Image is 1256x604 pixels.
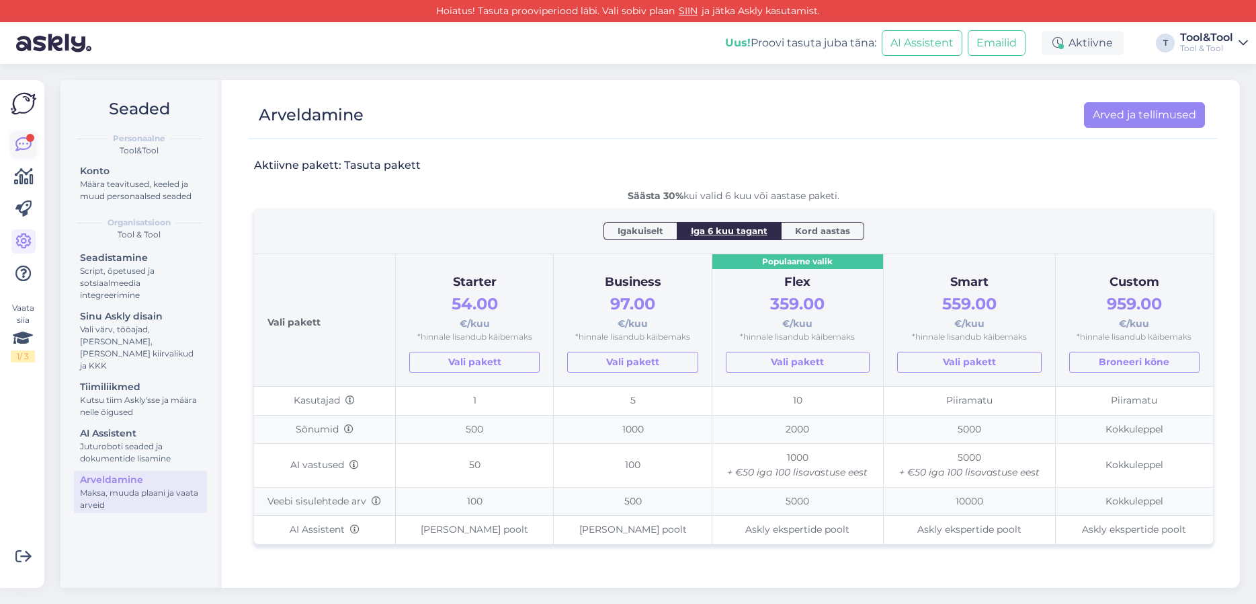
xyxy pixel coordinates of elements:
td: Veebi sisulehtede arv [254,487,395,516]
div: Seadistamine [80,251,201,265]
td: Kokkuleppel [1055,415,1213,444]
div: €/kuu [409,291,540,331]
div: €/kuu [897,291,1041,331]
div: Vaata siia [11,302,35,363]
span: 97.00 [610,294,655,313]
td: Kokkuleppel [1055,444,1213,487]
div: Smart [897,273,1041,292]
td: 100 [554,444,712,487]
td: 500 [395,415,553,444]
td: 5000 [712,487,883,516]
td: [PERSON_NAME] poolt [395,516,553,544]
div: Vali värv, tööajad, [PERSON_NAME], [PERSON_NAME] kiirvalikud ja KKK [80,324,201,372]
td: Piiramatu [1055,386,1213,415]
td: Kasutajad [254,386,395,415]
div: Populaarne valik [712,254,883,270]
div: *hinnale lisandub käibemaks [897,331,1041,344]
div: *hinnale lisandub käibemaks [567,331,698,344]
i: + €50 iga 100 lisavastuse eest [899,466,1040,478]
div: Vali pakett [267,268,382,373]
td: 10000 [884,487,1055,516]
td: [PERSON_NAME] poolt [554,516,712,544]
td: 50 [395,444,553,487]
b: Säästa 30% [628,190,683,202]
div: Sinu Askly disain [80,309,201,324]
div: Konto [80,164,201,178]
i: + €50 iga 100 lisavastuse eest [727,466,868,478]
h3: Aktiivne pakett: Tasuta pakett [254,158,421,173]
td: 1000 [554,415,712,444]
div: Tool&Tool [1180,32,1233,43]
td: 100 [395,487,553,516]
td: 5 [554,386,712,415]
td: Sõnumid [254,415,395,444]
td: AI vastused [254,444,395,487]
h2: Seaded [71,96,207,122]
div: Proovi tasuta juba täna: [725,35,876,51]
span: 959.00 [1107,294,1162,313]
button: AI Assistent [882,30,962,56]
td: Askly ekspertide poolt [1055,516,1213,544]
div: Starter [409,273,540,292]
div: Tool & Tool [71,229,207,241]
b: Organisatsioon [108,217,171,229]
b: Uus! [725,36,751,49]
div: Maksa, muuda plaani ja vaata arveid [80,487,201,511]
span: 359.00 [770,294,825,313]
td: 1 [395,386,553,415]
td: Askly ekspertide poolt [884,516,1055,544]
div: Aktiivne [1042,31,1124,55]
a: SeadistamineScript, õpetused ja sotsiaalmeedia integreerimine [74,249,207,303]
div: AI Assistent [80,426,201,441]
div: Business [567,273,698,292]
button: Emailid [968,30,1025,56]
a: Vali pakett [409,352,540,373]
b: Personaalne [113,133,165,145]
a: Vali pakett [897,352,1041,373]
div: Tool&Tool [71,145,207,157]
td: AI Assistent [254,516,395,544]
a: TiimiliikmedKutsu tiim Askly'sse ja määra neile õigused [74,378,207,420]
a: Vali pakett [567,352,698,373]
div: Tool & Tool [1180,43,1233,54]
button: Broneeri kõne [1069,352,1200,373]
div: €/kuu [1069,291,1200,331]
div: Script, õpetused ja sotsiaalmeedia integreerimine [80,265,201,301]
div: Määra teavitused, keeled ja muud personaalsed seaded [80,178,201,202]
td: 500 [554,487,712,516]
div: Kutsu tiim Askly'sse ja määra neile õigused [80,394,201,418]
td: Askly ekspertide poolt [712,516,883,544]
div: Arveldamine [80,473,201,487]
a: AI AssistentJuturoboti seaded ja dokumentide lisamine [74,424,207,467]
div: Tiimiliikmed [80,380,201,394]
span: Igakuiselt [618,224,663,237]
span: Iga 6 kuu tagant [691,224,767,237]
span: Kord aastas [795,224,850,237]
a: ArveldamineMaksa, muuda plaani ja vaata arveid [74,471,207,513]
td: 5000 [884,415,1055,444]
td: Piiramatu [884,386,1055,415]
div: Juturoboti seaded ja dokumentide lisamine [80,441,201,465]
div: €/kuu [726,291,870,331]
div: kui valid 6 kuu või aastase paketi. [254,189,1213,203]
div: Flex [726,273,870,292]
div: T [1156,34,1175,52]
a: Sinu Askly disainVali värv, tööajad, [PERSON_NAME], [PERSON_NAME] kiirvalikud ja KKK [74,307,207,374]
a: SIIN [675,5,702,17]
div: Arveldamine [259,102,364,128]
td: Kokkuleppel [1055,487,1213,516]
a: Arved ja tellimused [1084,102,1205,128]
div: Custom [1069,273,1200,292]
span: 54.00 [452,294,498,313]
a: Tool&ToolTool & Tool [1180,32,1248,54]
td: 5000 [884,444,1055,487]
div: *hinnale lisandub käibemaks [409,331,540,344]
div: 1 / 3 [11,350,35,363]
div: *hinnale lisandub käibemaks [726,331,870,344]
a: Vali pakett [726,352,870,373]
td: 1000 [712,444,883,487]
td: 2000 [712,415,883,444]
td: 10 [712,386,883,415]
div: *hinnale lisandub käibemaks [1069,331,1200,344]
a: KontoMäära teavitused, keeled ja muud personaalsed seaded [74,162,207,204]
